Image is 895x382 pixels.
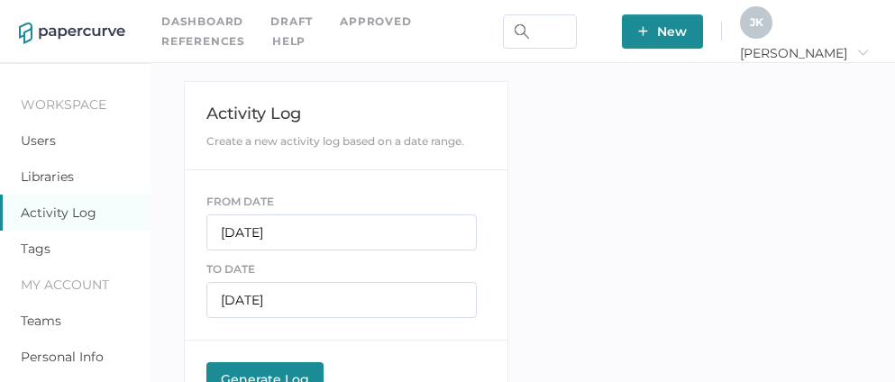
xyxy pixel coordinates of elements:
[740,45,869,61] span: [PERSON_NAME]
[503,14,577,49] input: Search Workspace
[21,205,96,221] a: Activity Log
[515,24,529,39] img: search.bf03fe8b.svg
[750,15,763,29] span: J K
[272,32,306,51] div: help
[340,12,411,32] a: Approved
[856,46,869,59] i: arrow_right
[206,104,487,123] div: Activity Log
[206,262,255,276] span: TO DATE
[622,14,703,49] button: New
[21,168,74,185] a: Libraries
[638,26,648,36] img: plus-white.e19ec114.svg
[21,132,56,149] a: Users
[21,313,61,329] a: Teams
[206,134,487,148] div: Create a new activity log based on a date range.
[21,349,104,365] a: Personal Info
[19,23,125,44] img: papercurve-logo-colour.7244d18c.svg
[161,32,245,51] a: References
[206,195,274,208] span: FROM DATE
[161,12,243,32] a: Dashboard
[638,14,687,49] span: New
[21,241,50,257] a: Tags
[270,12,313,32] a: Draft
